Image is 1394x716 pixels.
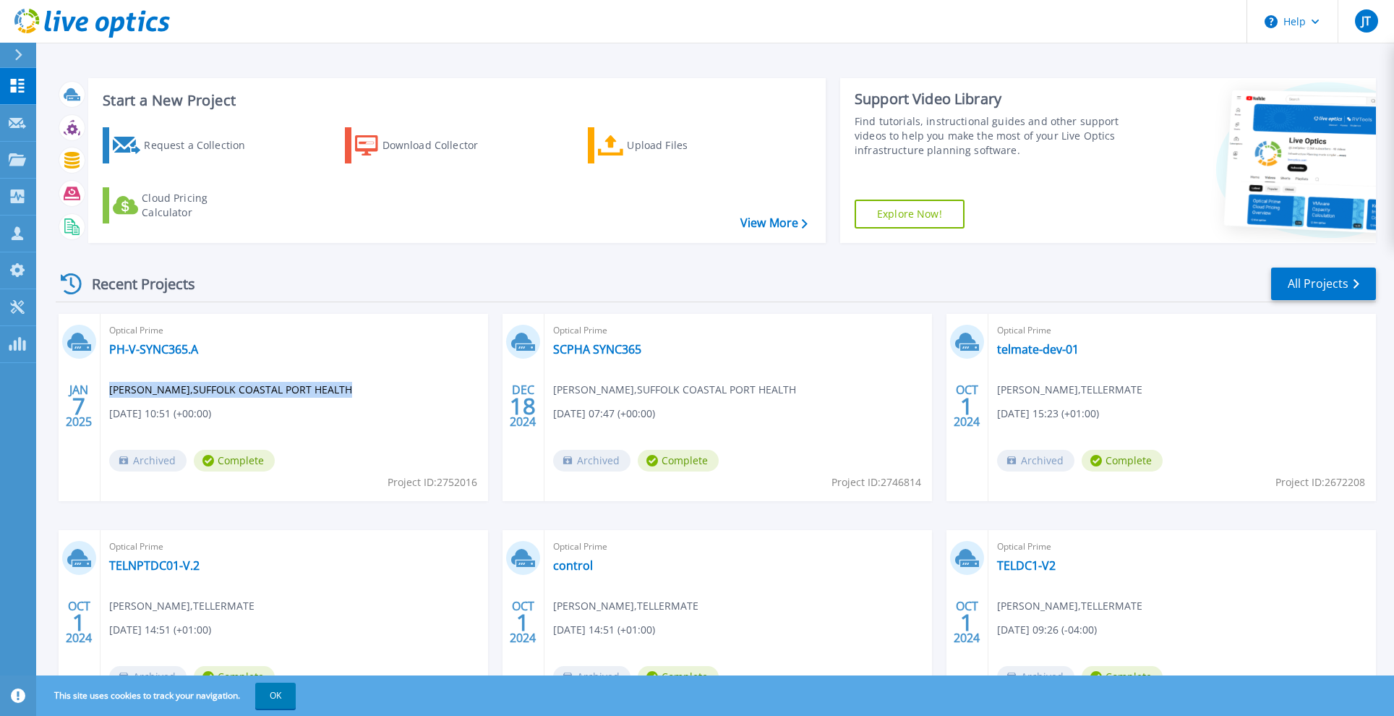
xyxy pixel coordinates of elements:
[553,450,630,472] span: Archived
[831,474,921,490] span: Project ID: 2746814
[855,200,965,229] a: Explore Now!
[144,131,260,160] div: Request a Collection
[740,216,808,230] a: View More
[553,666,630,688] span: Archived
[382,131,498,160] div: Download Collector
[960,616,973,628] span: 1
[103,127,264,163] a: Request a Collection
[953,596,980,649] div: OCT 2024
[953,380,980,432] div: OCT 2024
[1271,268,1376,300] a: All Projects
[553,622,655,638] span: [DATE] 14:51 (+01:00)
[997,450,1074,472] span: Archived
[855,90,1128,108] div: Support Video Library
[553,342,641,357] a: SCPHA SYNC365
[553,598,698,614] span: [PERSON_NAME] , TELLERMATE
[997,323,1367,338] span: Optical Prime
[510,400,536,412] span: 18
[109,382,352,398] span: [PERSON_NAME] , SUFFOLK COASTAL PORT HEALTH
[855,114,1128,158] div: Find tutorials, instructional guides and other support videos to help you make the most of your L...
[194,450,275,472] span: Complete
[997,382,1142,398] span: [PERSON_NAME] , TELLERMATE
[997,598,1142,614] span: [PERSON_NAME] , TELLERMATE
[516,616,529,628] span: 1
[997,539,1367,555] span: Optical Prime
[997,558,1056,573] a: TELDC1-V2
[509,596,536,649] div: OCT 2024
[109,539,479,555] span: Optical Prime
[103,187,264,223] a: Cloud Pricing Calculator
[109,622,211,638] span: [DATE] 14:51 (+01:00)
[553,323,923,338] span: Optical Prime
[194,666,275,688] span: Complete
[997,406,1099,422] span: [DATE] 15:23 (+01:00)
[255,683,296,709] button: OK
[40,683,296,709] span: This site uses cookies to track your navigation.
[588,127,749,163] a: Upload Files
[1361,15,1371,27] span: JT
[553,406,655,422] span: [DATE] 07:47 (+00:00)
[627,131,743,160] div: Upload Files
[1082,450,1163,472] span: Complete
[72,400,85,412] span: 7
[109,323,479,338] span: Optical Prime
[65,380,93,432] div: JAN 2025
[1082,666,1163,688] span: Complete
[72,616,85,628] span: 1
[553,539,923,555] span: Optical Prime
[56,266,215,302] div: Recent Projects
[997,342,1079,357] a: telmate-dev-01
[109,598,255,614] span: [PERSON_NAME] , TELLERMATE
[638,666,719,688] span: Complete
[997,666,1074,688] span: Archived
[109,666,187,688] span: Archived
[345,127,506,163] a: Download Collector
[553,558,593,573] a: control
[997,622,1097,638] span: [DATE] 09:26 (-04:00)
[509,380,536,432] div: DEC 2024
[553,382,796,398] span: [PERSON_NAME] , SUFFOLK COASTAL PORT HEALTH
[142,191,257,220] div: Cloud Pricing Calculator
[109,558,200,573] a: TELNPTDC01-V.2
[109,342,198,357] a: PH-V-SYNC365.A
[388,474,477,490] span: Project ID: 2752016
[960,400,973,412] span: 1
[638,450,719,472] span: Complete
[1275,474,1365,490] span: Project ID: 2672208
[103,93,807,108] h3: Start a New Project
[109,450,187,472] span: Archived
[65,596,93,649] div: OCT 2024
[109,406,211,422] span: [DATE] 10:51 (+00:00)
